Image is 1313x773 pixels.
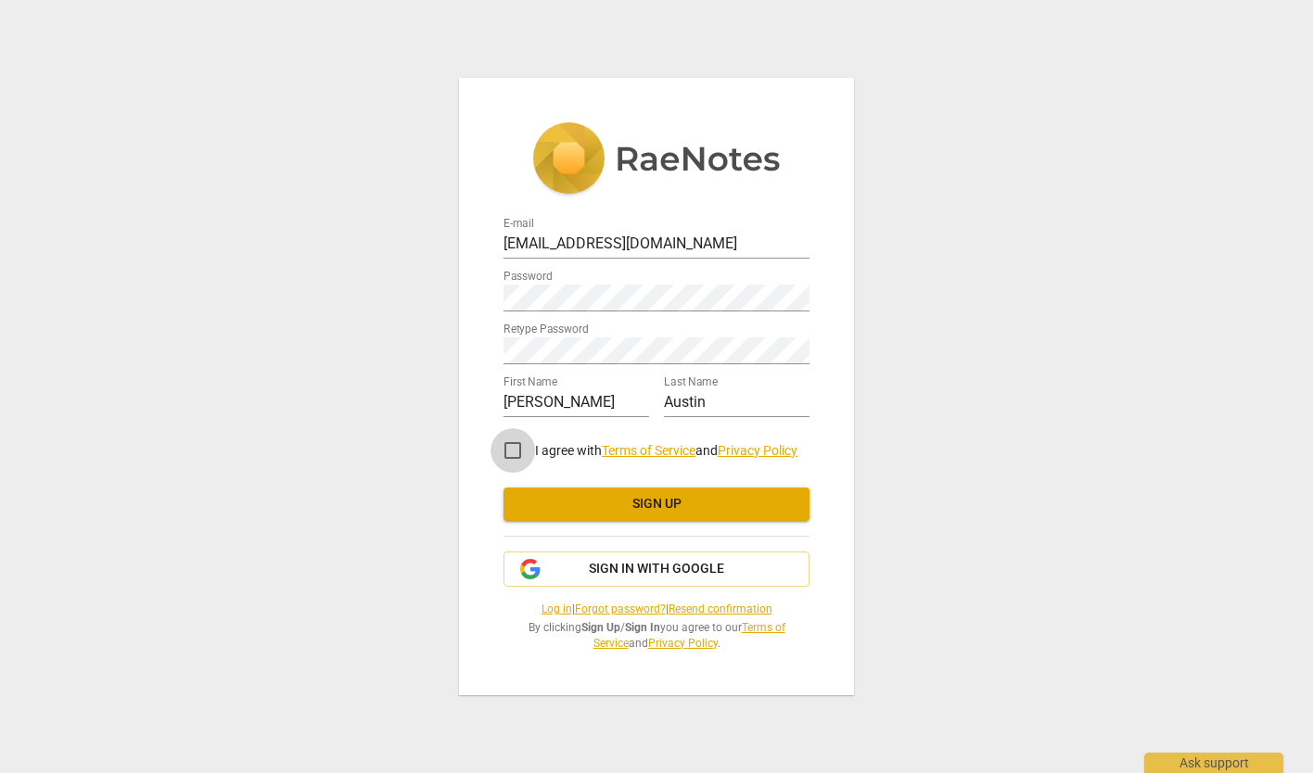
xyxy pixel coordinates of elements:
[575,602,666,615] a: Forgot password?
[535,443,797,458] span: I agree with and
[669,602,772,615] a: Resend confirmation
[504,620,809,651] span: By clicking / you agree to our and .
[542,602,572,615] a: Log in
[718,443,797,458] a: Privacy Policy
[648,637,718,650] a: Privacy Policy
[504,488,809,521] button: Sign up
[589,560,724,578] span: Sign in with Google
[504,551,809,587] button: Sign in with Google
[504,377,557,388] label: First Name
[504,324,589,336] label: Retype Password
[593,621,785,650] a: Terms of Service
[532,122,781,198] img: 5ac2273c67554f335776073100b6d88f.svg
[581,621,620,634] b: Sign Up
[518,495,795,513] span: Sign up
[664,377,718,388] label: Last Name
[602,443,695,458] a: Terms of Service
[504,272,553,283] label: Password
[504,602,809,617] span: | |
[625,621,660,634] b: Sign In
[504,219,534,230] label: E-mail
[1144,753,1283,773] div: Ask support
